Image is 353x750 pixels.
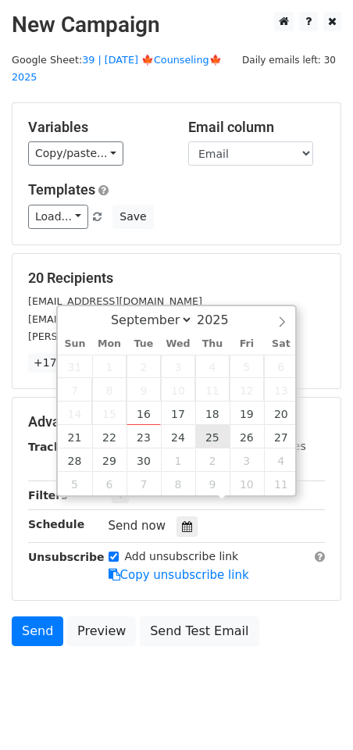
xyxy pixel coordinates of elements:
[127,378,161,402] span: September 9, 2025
[161,425,195,448] span: September 24, 2025
[195,425,230,448] span: September 25, 2025
[195,448,230,472] span: October 2, 2025
[28,489,68,502] strong: Filters
[195,472,230,495] span: October 9, 2025
[230,402,264,425] span: September 19, 2025
[28,413,325,430] h5: Advanced
[195,339,230,349] span: Thu
[244,438,305,455] label: UTM Codes
[161,402,195,425] span: September 17, 2025
[58,402,92,425] span: September 14, 2025
[188,119,325,136] h5: Email column
[193,312,249,327] input: Year
[127,402,161,425] span: September 16, 2025
[58,339,92,349] span: Sun
[230,378,264,402] span: September 12, 2025
[161,448,195,472] span: October 1, 2025
[92,448,127,472] span: September 29, 2025
[195,402,230,425] span: September 18, 2025
[28,353,94,373] a: +17 more
[28,205,88,229] a: Load...
[264,472,298,495] span: October 11, 2025
[264,448,298,472] span: October 4, 2025
[58,472,92,495] span: October 5, 2025
[230,472,264,495] span: October 10, 2025
[230,339,264,349] span: Fri
[28,119,165,136] h5: Variables
[112,205,153,229] button: Save
[264,402,298,425] span: September 20, 2025
[264,425,298,448] span: September 27, 2025
[275,675,353,750] iframe: Chat Widget
[125,548,239,565] label: Add unsubscribe link
[58,448,92,472] span: September 28, 2025
[161,355,195,378] span: September 3, 2025
[92,378,127,402] span: September 8, 2025
[28,270,325,287] h5: 20 Recipients
[230,448,264,472] span: October 3, 2025
[230,425,264,448] span: September 26, 2025
[127,425,161,448] span: September 23, 2025
[58,425,92,448] span: September 21, 2025
[92,402,127,425] span: September 15, 2025
[28,181,95,198] a: Templates
[161,378,195,402] span: September 10, 2025
[12,616,63,646] a: Send
[195,378,230,402] span: September 11, 2025
[92,472,127,495] span: October 6, 2025
[92,355,127,378] span: September 1, 2025
[28,441,80,453] strong: Tracking
[58,378,92,402] span: September 7, 2025
[237,52,341,69] span: Daily emails left: 30
[127,339,161,349] span: Tue
[28,141,123,166] a: Copy/paste...
[161,339,195,349] span: Wed
[127,355,161,378] span: September 2, 2025
[195,355,230,378] span: September 4, 2025
[28,330,285,342] small: [PERSON_NAME][EMAIL_ADDRESS][DOMAIN_NAME]
[58,355,92,378] span: August 31, 2025
[92,425,127,448] span: September 22, 2025
[28,518,84,530] strong: Schedule
[230,355,264,378] span: September 5, 2025
[127,472,161,495] span: October 7, 2025
[264,339,298,349] span: Sat
[109,568,249,582] a: Copy unsubscribe link
[140,616,259,646] a: Send Test Email
[264,355,298,378] span: September 6, 2025
[67,616,136,646] a: Preview
[237,54,341,66] a: Daily emails left: 30
[109,519,166,533] span: Send now
[28,313,202,325] small: [EMAIL_ADDRESS][DOMAIN_NAME]
[92,339,127,349] span: Mon
[12,12,341,38] h2: New Campaign
[12,54,222,84] a: 39 | [DATE] 🍁Counseling🍁 2025
[161,472,195,495] span: October 8, 2025
[264,378,298,402] span: September 13, 2025
[12,54,222,84] small: Google Sheet:
[28,295,202,307] small: [EMAIL_ADDRESS][DOMAIN_NAME]
[28,551,105,563] strong: Unsubscribe
[127,448,161,472] span: September 30, 2025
